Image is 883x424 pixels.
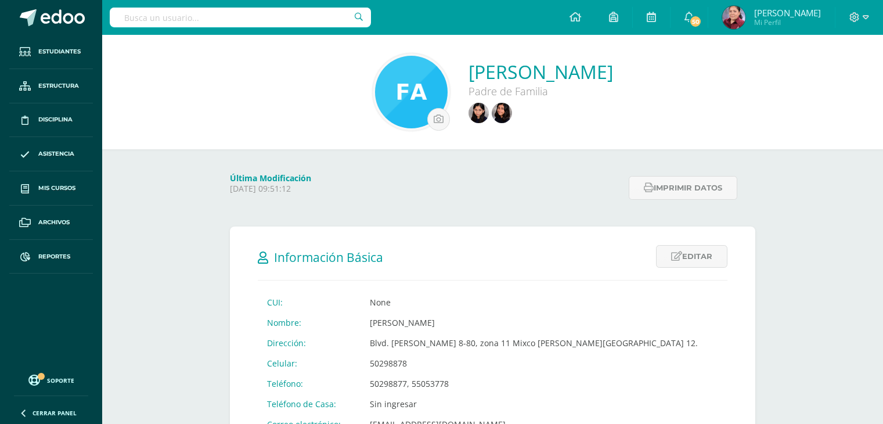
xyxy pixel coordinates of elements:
[47,376,74,385] span: Soporte
[375,56,448,128] img: 0ece5e7dc320d8ae2e1cc1c7503aab8d.png
[9,69,93,103] a: Estructura
[361,312,707,333] td: [PERSON_NAME]
[258,353,361,373] td: Celular:
[9,171,93,206] a: Mis cursos
[689,15,702,28] span: 50
[38,81,79,91] span: Estructura
[38,184,75,193] span: Mis cursos
[722,6,745,29] img: d6b8000caef82a835dfd50702ce5cd6f.png
[258,292,361,312] td: CUI:
[33,409,77,417] span: Cerrar panel
[9,240,93,274] a: Reportes
[361,292,707,312] td: None
[258,394,361,414] td: Teléfono de Casa:
[230,173,622,184] h4: Última Modificación
[9,103,93,138] a: Disciplina
[110,8,371,27] input: Busca un usuario...
[274,249,383,265] span: Información Básica
[361,373,707,394] td: 50298877, 55053778
[754,17,821,27] span: Mi Perfil
[9,35,93,69] a: Estudiantes
[258,333,361,353] td: Dirección:
[468,59,613,84] a: [PERSON_NAME]
[9,206,93,240] a: Archivos
[468,103,489,123] img: 59c953908315b2f2233507ce3f835614.png
[38,115,73,124] span: Disciplina
[361,333,707,353] td: Blvd. [PERSON_NAME] 8-80, zona 11 Mixco [PERSON_NAME][GEOGRAPHIC_DATA] 12.
[361,353,707,373] td: 50298878
[468,84,613,98] div: Padre de Familia
[258,373,361,394] td: Teléfono:
[629,176,737,200] button: Imprimir datos
[258,312,361,333] td: Nombre:
[14,372,88,387] a: Soporte
[361,394,707,414] td: Sin ingresar
[230,184,622,194] p: [DATE] 09:51:12
[38,149,74,159] span: Asistencia
[9,137,93,171] a: Asistencia
[492,103,512,123] img: 0e76c26b49d0e05fea1ae30dda6fcbf5.png
[754,7,821,19] span: [PERSON_NAME]
[38,252,70,261] span: Reportes
[38,47,81,56] span: Estudiantes
[656,245,727,268] a: Editar
[38,218,70,227] span: Archivos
